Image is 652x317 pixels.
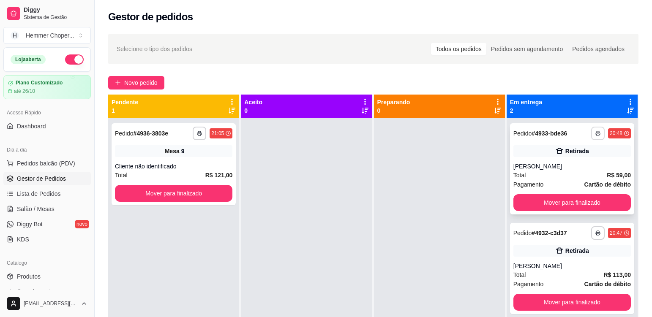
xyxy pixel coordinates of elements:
div: 9 [181,147,185,155]
span: Salão / Mesas [17,205,55,213]
strong: R$ 113,00 [603,271,631,278]
span: Sistema de Gestão [24,14,87,21]
a: Complementos [3,285,91,298]
button: Mover para finalizado [115,185,232,202]
article: Plano Customizado [16,80,63,86]
span: Pagamento [513,279,544,289]
span: Total [115,171,128,180]
p: Em entrega [510,98,542,106]
span: plus [115,80,121,86]
div: Hemmer Choper ... [26,31,74,40]
article: até 26/10 [14,88,35,95]
a: Produtos [3,270,91,283]
div: Pedidos agendados [567,43,629,55]
span: Diggy Bot [17,220,43,228]
div: 20:47 [610,230,622,236]
span: Pagamento [513,180,544,189]
span: Diggy [24,6,87,14]
strong: # 4933-bde36 [532,130,567,137]
h2: Gestor de pedidos [108,10,193,24]
button: Novo pedido [108,76,164,89]
strong: R$ 121,00 [205,172,233,179]
div: Loja aberta [11,55,46,64]
span: Dashboard [17,122,46,130]
a: DiggySistema de Gestão [3,3,91,24]
div: Todos os pedidos [431,43,486,55]
a: Plano Customizadoaté 26/10 [3,75,91,99]
div: Pedidos sem agendamento [486,43,567,55]
span: Complementos [17,287,57,296]
button: Select a team [3,27,91,44]
button: [EMAIL_ADDRESS][DOMAIN_NAME] [3,293,91,314]
p: 0 [244,106,262,115]
span: H [11,31,19,40]
div: Catálogo [3,256,91,270]
strong: # 4932-c3d37 [532,230,567,236]
span: Total [513,171,526,180]
button: Alterar Status [65,54,84,65]
p: Aceito [244,98,262,106]
div: 20:48 [610,130,622,137]
div: Dia a dia [3,143,91,157]
button: Pedidos balcão (PDV) [3,157,91,170]
span: Selecione o tipo dos pedidos [117,44,192,54]
span: Total [513,270,526,279]
p: Pendente [112,98,138,106]
button: Mover para finalizado [513,294,631,311]
span: Pedido [513,230,532,236]
div: Retirada [565,247,589,255]
div: Cliente não identificado [115,162,232,171]
p: 2 [510,106,542,115]
strong: Cartão de débito [584,181,631,188]
span: KDS [17,235,29,244]
span: Pedido [513,130,532,137]
span: Lista de Pedidos [17,190,61,198]
p: 0 [377,106,410,115]
a: Gestor de Pedidos [3,172,91,185]
span: Produtos [17,272,41,281]
button: Mover para finalizado [513,194,631,211]
div: 21:05 [211,130,224,137]
div: Acesso Rápido [3,106,91,119]
span: Mesa [165,147,180,155]
a: Lista de Pedidos [3,187,91,200]
strong: R$ 59,00 [607,172,631,179]
span: [EMAIL_ADDRESS][DOMAIN_NAME] [24,300,77,307]
span: Pedidos balcão (PDV) [17,159,75,168]
strong: Cartão de débito [584,281,631,287]
div: [PERSON_NAME] [513,162,631,171]
a: Salão / Mesas [3,202,91,216]
div: [PERSON_NAME] [513,262,631,270]
a: Dashboard [3,119,91,133]
span: Pedido [115,130,134,137]
span: Gestor de Pedidos [17,174,66,183]
a: Diggy Botnovo [3,217,91,231]
span: Novo pedido [124,78,158,87]
strong: # 4936-3803e [134,130,169,137]
p: Preparando [377,98,410,106]
p: 1 [112,106,138,115]
a: KDS [3,233,91,246]
div: Retirada [565,147,589,155]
